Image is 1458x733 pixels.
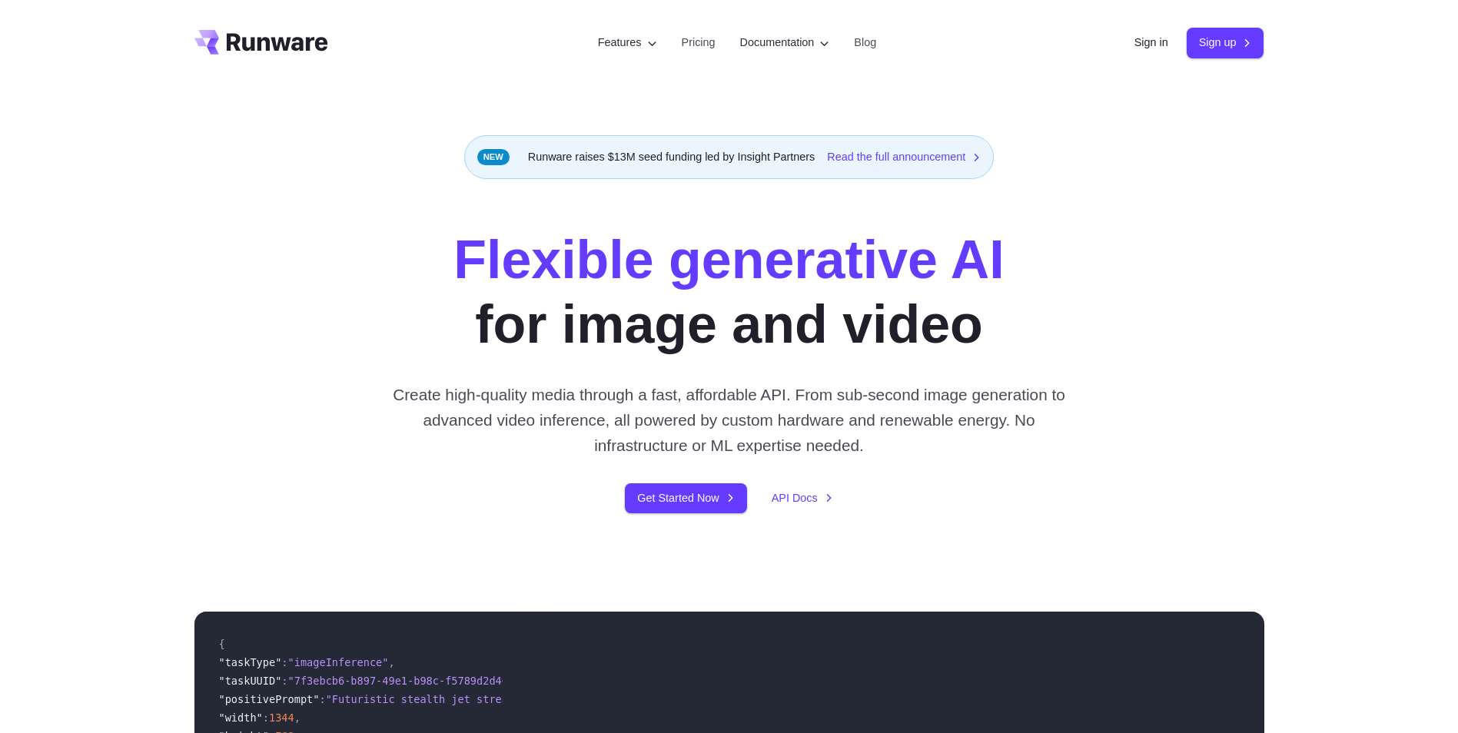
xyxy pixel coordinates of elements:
a: Sign up [1187,28,1264,58]
span: : [281,656,287,668]
span: : [263,711,269,724]
h1: for image and video [453,228,1004,357]
span: : [319,693,325,705]
span: { [219,638,225,650]
span: , [388,656,394,668]
span: , [294,711,301,724]
div: Runware raises $13M seed funding led by Insight Partners [464,135,995,179]
span: "taskType" [219,656,282,668]
span: "imageInference" [288,656,389,668]
strong: Flexible generative AI [453,230,1004,290]
label: Features [598,34,657,51]
a: Sign in [1134,34,1168,51]
label: Documentation [740,34,830,51]
a: Blog [854,34,876,51]
a: Read the full announcement [827,148,981,166]
span: "width" [219,711,263,724]
span: "Futuristic stealth jet streaking through a neon-lit cityscape with glowing purple exhaust" [326,693,898,705]
span: "7f3ebcb6-b897-49e1-b98c-f5789d2d40d7" [288,675,527,687]
p: Create high-quality media through a fast, affordable API. From sub-second image generation to adv... [387,382,1071,459]
span: "taskUUID" [219,675,282,687]
span: : [281,675,287,687]
a: API Docs [772,489,833,507]
a: Get Started Now [625,483,746,513]
a: Go to / [194,30,328,55]
span: 1344 [269,711,294,724]
a: Pricing [682,34,716,51]
span: "positivePrompt" [219,693,320,705]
